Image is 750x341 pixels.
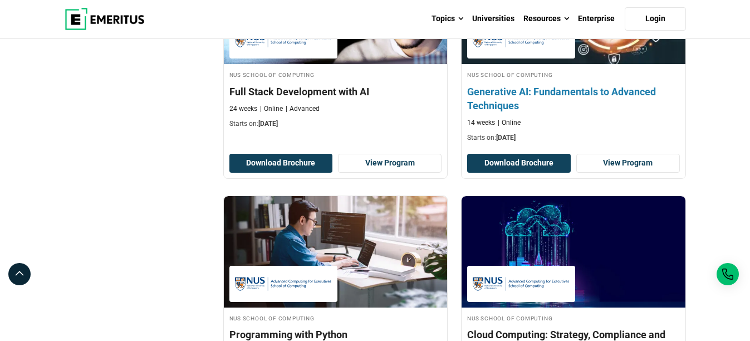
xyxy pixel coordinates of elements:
[625,7,686,31] a: Login
[229,313,442,323] h4: NUS School of Computing
[229,70,442,79] h4: NUS School of Computing
[467,118,495,128] p: 14 weeks
[576,154,680,173] a: View Program
[258,120,278,128] span: [DATE]
[473,271,570,296] img: NUS School of Computing
[338,154,442,173] a: View Program
[235,28,332,53] img: NUS School of Computing
[473,28,570,53] img: NUS School of Computing
[498,118,521,128] p: Online
[496,134,516,142] span: [DATE]
[462,196,685,308] img: Cloud Computing: Strategy, Compliance and Migration Plan | Online Strategy and Innovation Course
[467,154,571,173] button: Download Brochure
[467,70,680,79] h4: NUS School of Computing
[467,133,680,143] p: Starts on:
[260,104,283,114] p: Online
[286,104,320,114] p: Advanced
[224,196,448,308] img: Programming with Python | Online AI and Machine Learning Course
[229,104,257,114] p: 24 weeks
[229,85,442,99] h4: Full Stack Development with AI
[229,119,442,129] p: Starts on:
[467,313,680,323] h4: NUS School of Computing
[229,154,333,173] button: Download Brochure
[235,271,332,296] img: NUS School of Computing
[467,85,680,113] h4: Generative AI: Fundamentals to Advanced Techniques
